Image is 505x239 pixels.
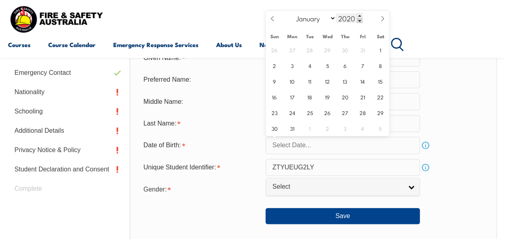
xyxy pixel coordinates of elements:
[216,35,242,54] a: About Us
[302,73,317,89] span: August 11, 2020
[137,181,266,197] div: Gender is required.
[355,120,370,136] span: September 4, 2020
[319,105,335,120] span: August 26, 2020
[283,34,301,39] span: Mon
[319,73,335,89] span: August 12, 2020
[337,120,353,136] span: September 3, 2020
[266,105,282,120] span: August 23, 2020
[354,34,372,39] span: Fri
[336,34,354,39] span: Thu
[302,89,317,105] span: August 18, 2020
[137,94,266,109] div: Middle Name:
[8,35,31,54] a: Courses
[337,73,353,89] span: August 13, 2020
[143,186,167,193] span: Gender:
[8,82,125,102] a: Nationality
[355,73,370,89] span: August 14, 2020
[372,58,388,73] span: August 8, 2020
[272,183,403,191] span: Select
[8,102,125,121] a: Schooling
[266,89,282,105] span: August 16, 2020
[8,63,125,82] a: Emergency Contact
[266,58,282,73] span: August 2, 2020
[336,13,362,23] input: Year
[319,42,335,58] span: July 29, 2020
[8,160,125,179] a: Student Declaration and Consent
[420,140,431,151] a: Info
[302,42,317,58] span: July 28, 2020
[260,35,275,54] a: News
[372,42,388,58] span: August 1, 2020
[266,120,282,136] span: August 30, 2020
[319,89,335,105] span: August 19, 2020
[372,105,388,120] span: August 29, 2020
[319,58,335,73] span: August 5, 2020
[355,58,370,73] span: August 7, 2020
[284,42,300,58] span: July 27, 2020
[337,58,353,73] span: August 6, 2020
[355,105,370,120] span: August 28, 2020
[337,89,353,105] span: August 20, 2020
[266,137,420,154] input: Select Date...
[319,34,336,39] span: Wed
[337,105,353,120] span: August 27, 2020
[266,42,282,58] span: July 26, 2020
[137,72,266,87] div: Preferred Name:
[137,160,266,175] div: Unique Student Identifier is required.
[266,159,420,176] input: 10 Characters no 1, 0, O or I
[372,120,388,136] span: September 5, 2020
[337,42,353,58] span: July 30, 2020
[372,34,389,39] span: Sat
[301,34,319,39] span: Tue
[319,120,335,136] span: September 2, 2020
[113,35,198,54] a: Emergency Response Services
[284,120,300,136] span: August 31, 2020
[302,58,317,73] span: August 4, 2020
[8,140,125,160] a: Privacy Notice & Policy
[266,73,282,89] span: August 9, 2020
[355,42,370,58] span: July 31, 2020
[292,13,336,23] select: Month
[302,120,317,136] span: September 1, 2020
[284,73,300,89] span: August 10, 2020
[355,89,370,105] span: August 21, 2020
[48,35,96,54] a: Course Calendar
[266,208,420,224] button: Save
[284,58,300,73] span: August 3, 2020
[137,50,266,66] div: Given Name is required.
[284,89,300,105] span: August 17, 2020
[266,34,283,39] span: Sun
[137,138,266,153] div: Date of Birth is required.
[372,73,388,89] span: August 15, 2020
[137,116,266,131] div: Last Name is required.
[420,162,431,173] a: Info
[302,105,317,120] span: August 25, 2020
[8,121,125,140] a: Additional Details
[372,89,388,105] span: August 22, 2020
[284,105,300,120] span: August 24, 2020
